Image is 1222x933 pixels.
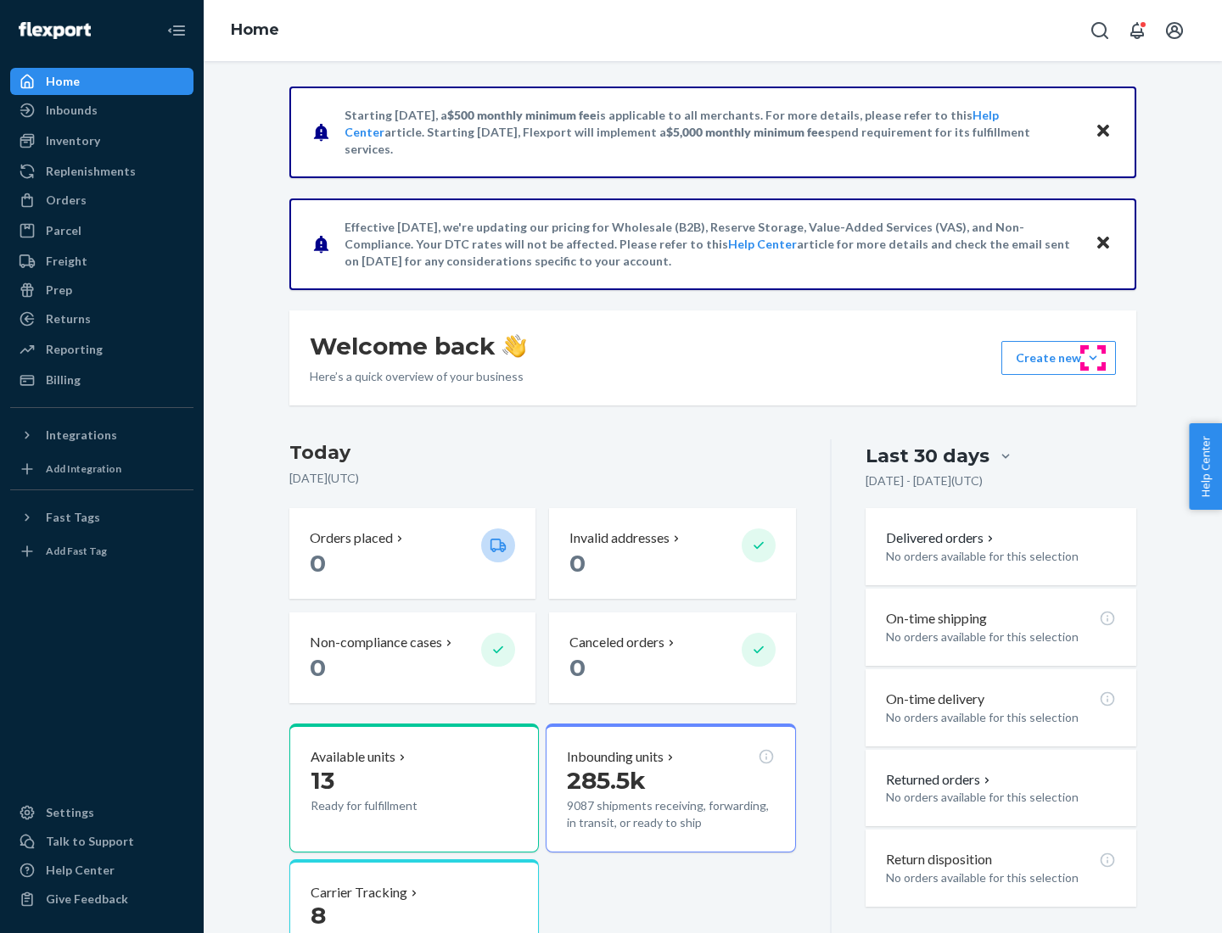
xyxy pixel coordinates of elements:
[886,850,992,869] p: Return disposition
[310,368,526,385] p: Here’s a quick overview of your business
[345,219,1079,270] p: Effective [DATE], we're updating our pricing for Wholesale (B2B), Reserve Storage, Value-Added Se...
[289,439,796,466] h3: Today
[160,14,193,47] button: Close Navigation
[567,797,774,831] p: 9087 shipments receiving, forwarding, in transit, or ready to ship
[1083,14,1117,47] button: Open Search Box
[46,282,72,299] div: Prep
[10,97,193,124] a: Inbounds
[46,341,103,358] div: Reporting
[289,508,535,599] button: Orders placed 0
[886,629,1116,645] p: No orders available for this selection
[567,747,664,767] p: Inbounding units
[10,504,193,531] button: Fast Tags
[46,132,100,149] div: Inventory
[46,222,81,239] div: Parcel
[886,609,987,629] p: On-time shipping
[549,612,795,703] button: Canceled orders 0
[728,237,797,251] a: Help Center
[549,508,795,599] button: Invalid addresses 0
[345,107,1079,158] p: Starting [DATE], a is applicable to all merchants. For more details, please refer to this article...
[311,766,334,795] span: 13
[289,612,535,703] button: Non-compliance cases 0
[569,549,586,578] span: 0
[217,6,293,55] ol: breadcrumbs
[310,633,442,652] p: Non-compliance cases
[46,163,136,180] div: Replenishments
[10,538,193,565] a: Add Fast Tag
[886,690,984,709] p: On-time delivery
[46,544,107,558] div: Add Fast Tag
[447,108,597,122] span: $500 monthly minimum fee
[666,125,825,139] span: $5,000 monthly minimum fee
[866,472,983,489] p: [DATE] - [DATE] ( UTC )
[310,331,526,361] h1: Welcome back
[10,187,193,214] a: Orders
[10,422,193,449] button: Integrations
[310,549,326,578] span: 0
[10,857,193,884] a: Help Center
[46,891,128,908] div: Give Feedback
[46,102,98,119] div: Inbounds
[10,68,193,95] a: Home
[46,833,134,850] div: Talk to Support
[10,158,193,185] a: Replenishments
[886,709,1116,726] p: No orders available for this selection
[46,427,117,444] div: Integrations
[311,797,468,814] p: Ready for fulfillment
[231,20,279,39] a: Home
[886,789,1116,806] p: No orders available for this selection
[46,192,87,209] div: Orders
[1092,232,1114,256] button: Close
[1001,341,1116,375] button: Create new
[10,277,193,304] a: Prep
[311,883,407,902] p: Carrier Tracking
[46,73,80,90] div: Home
[310,653,326,682] span: 0
[46,372,81,388] div: Billing
[10,366,193,394] a: Billing
[569,633,664,652] p: Canceled orders
[1092,120,1114,144] button: Close
[10,799,193,826] a: Settings
[46,310,91,327] div: Returns
[567,766,646,795] span: 285.5k
[569,528,670,548] p: Invalid addresses
[1120,14,1154,47] button: Open notifications
[311,747,395,767] p: Available units
[46,461,121,476] div: Add Integration
[46,862,115,879] div: Help Center
[10,336,193,363] a: Reporting
[10,217,193,244] a: Parcel
[46,253,87,270] div: Freight
[10,886,193,913] button: Give Feedback
[10,127,193,154] a: Inventory
[1189,423,1222,510] button: Help Center
[19,22,91,39] img: Flexport logo
[46,804,94,821] div: Settings
[502,334,526,358] img: hand-wave emoji
[886,770,994,790] button: Returned orders
[866,443,989,469] div: Last 30 days
[10,455,193,483] a: Add Integration
[10,248,193,275] a: Freight
[46,509,100,526] div: Fast Tags
[289,470,796,487] p: [DATE] ( UTC )
[10,305,193,332] a: Returns
[886,528,997,548] button: Delivered orders
[546,723,795,852] button: Inbounding units285.5k9087 shipments receiving, forwarding, in transit, or ready to ship
[886,548,1116,565] p: No orders available for this selection
[10,828,193,855] a: Talk to Support
[569,653,586,682] span: 0
[289,723,539,852] button: Available units13Ready for fulfillment
[886,869,1116,886] p: No orders available for this selection
[1158,14,1191,47] button: Open account menu
[310,528,393,548] p: Orders placed
[311,901,326,930] span: 8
